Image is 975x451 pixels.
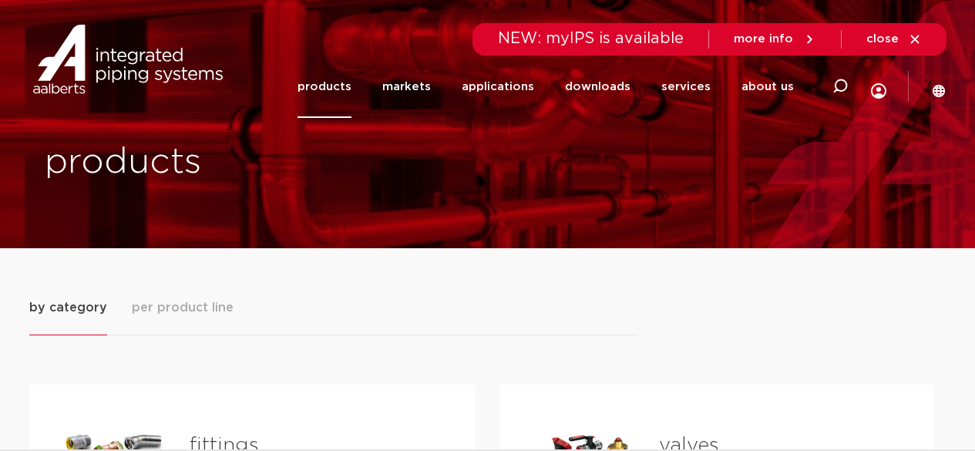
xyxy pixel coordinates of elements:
[734,32,816,46] a: more info
[498,31,684,46] font: NEW: myIPS is available
[298,56,351,118] a: products
[871,51,886,123] div: my IPS
[382,56,431,118] a: markets
[298,56,794,118] nav: Menu
[462,56,534,118] a: applications
[132,301,234,314] font: per product line
[866,32,922,46] a: close
[462,81,534,93] font: applications
[866,33,899,45] font: close
[45,144,201,180] font: products
[741,81,794,93] font: about us
[661,81,711,93] font: services
[382,81,431,93] font: markets
[29,301,107,314] font: by category
[298,81,351,93] font: products
[565,81,630,93] font: downloads
[734,33,793,45] font: more info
